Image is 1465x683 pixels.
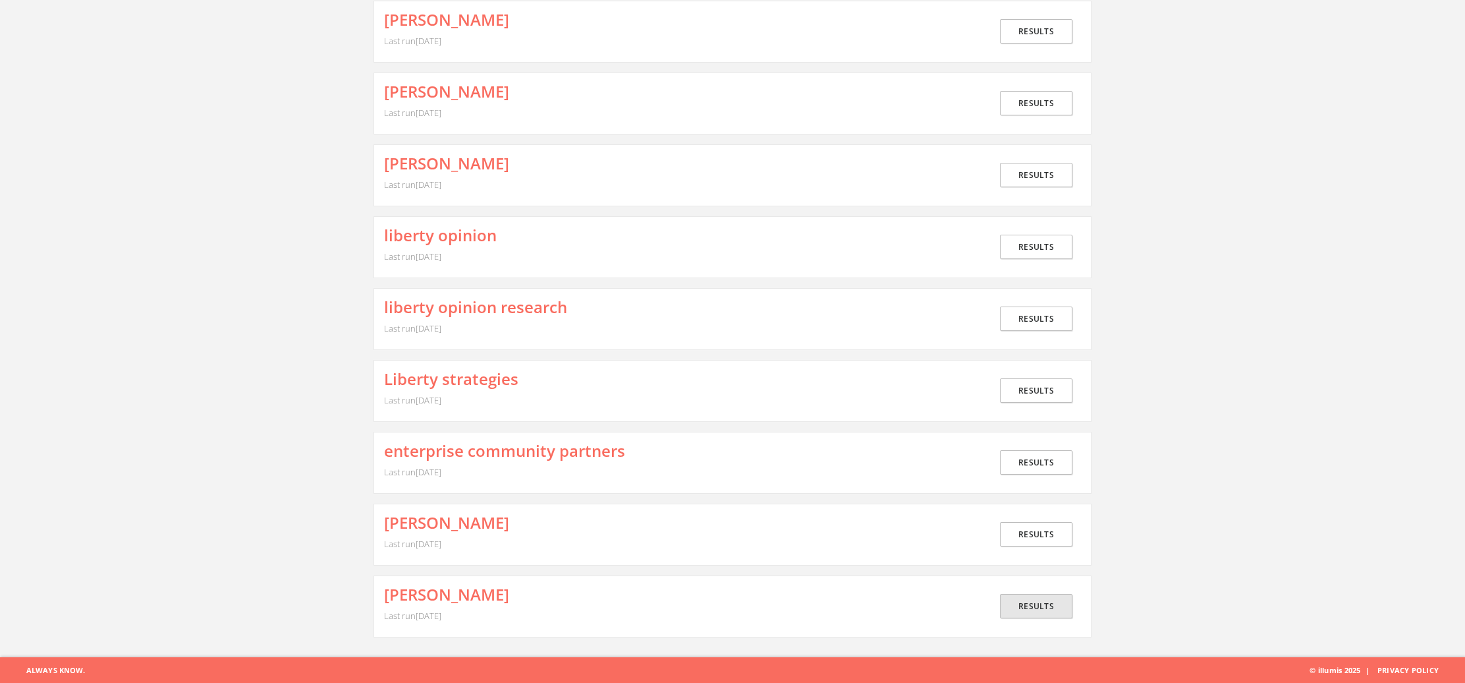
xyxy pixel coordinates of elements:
a: Results [1000,378,1072,403]
span: Last run [DATE] [384,466,441,478]
a: [PERSON_NAME] [384,83,509,100]
span: Last run [DATE] [384,107,441,119]
a: enterprise community partners [384,442,625,460]
span: Last run [DATE] [384,179,441,191]
a: Results [1000,19,1072,44]
a: Liberty strategies [384,371,518,388]
a: [PERSON_NAME] [384,155,509,172]
a: liberty opinion research [384,299,567,316]
a: [PERSON_NAME] [384,514,509,531]
a: liberty opinion [384,227,497,244]
span: Last run [DATE] [384,322,441,334]
a: Results [1000,307,1072,331]
span: | [1360,665,1375,675]
span: Last run [DATE] [384,394,441,406]
span: Last run [DATE] [384,538,441,550]
a: Results [1000,594,1072,618]
span: Last run [DATE] [384,35,441,47]
a: Results [1000,522,1072,547]
span: Last run [DATE] [384,610,441,622]
a: Results [1000,91,1072,115]
a: [PERSON_NAME] [384,11,509,28]
a: Results [1000,450,1072,475]
a: Results [1000,163,1072,187]
a: Privacy Policy [1377,665,1439,675]
span: Last run [DATE] [384,251,441,262]
a: [PERSON_NAME] [384,586,509,603]
a: Results [1000,235,1072,259]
